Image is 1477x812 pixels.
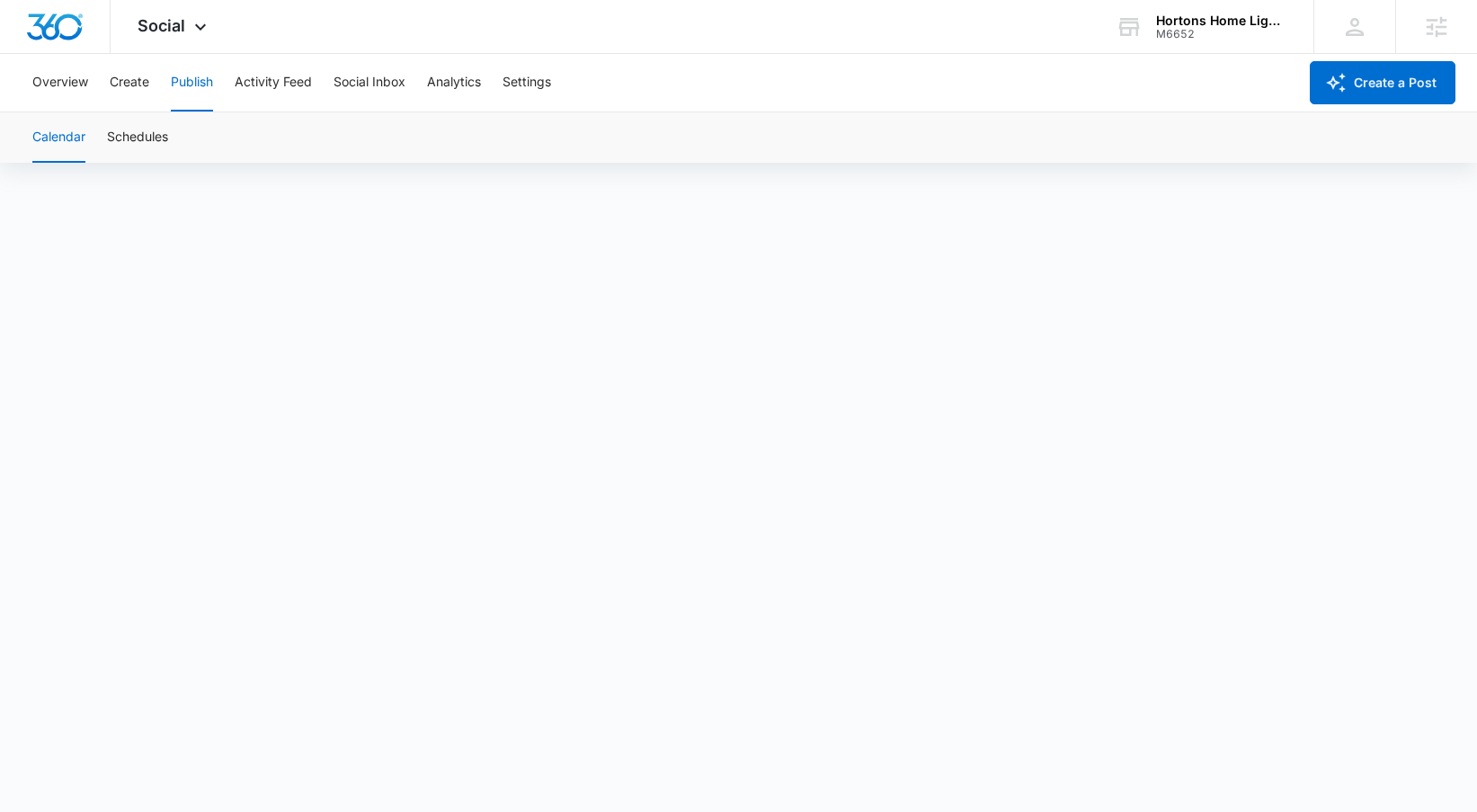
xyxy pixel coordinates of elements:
button: Settings [503,54,551,112]
button: Analytics [427,54,481,112]
button: Calendar [32,112,85,163]
button: Create [110,54,149,112]
div: account id [1156,28,1287,40]
button: Activity Feed [235,54,312,112]
button: Overview [32,54,88,112]
div: account name [1156,13,1287,28]
span: Social [138,16,185,35]
button: Social Inbox [334,54,405,112]
button: Schedules [107,112,168,163]
button: Create a Post [1310,61,1455,104]
button: Publish [171,54,213,112]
